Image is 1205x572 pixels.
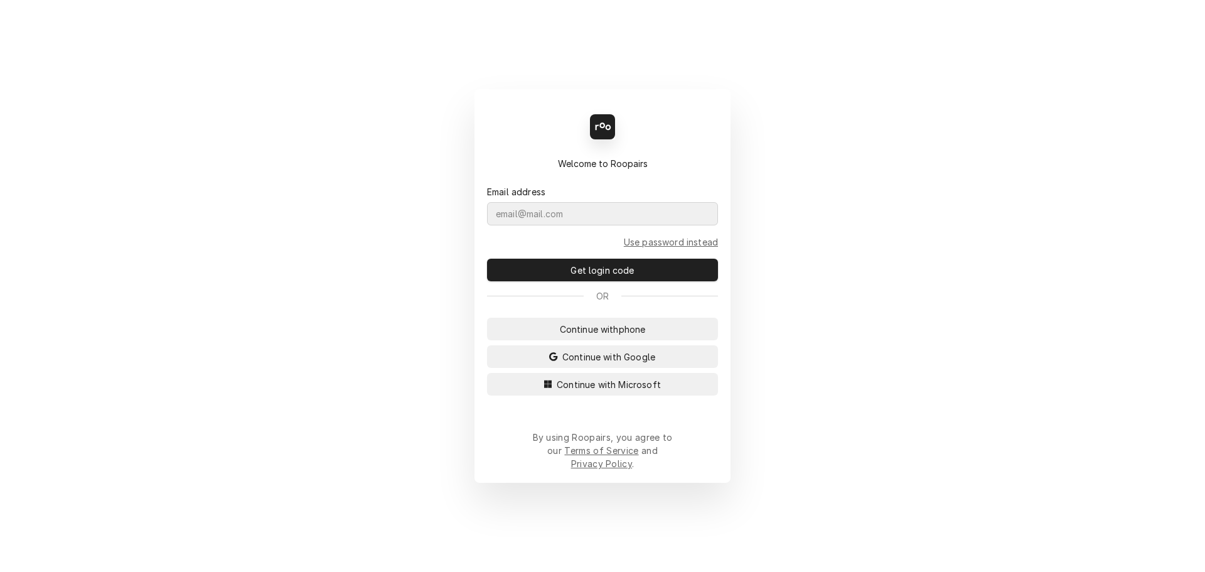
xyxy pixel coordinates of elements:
button: Continue with Microsoft [487,373,718,396]
button: Get login code [487,259,718,281]
span: Get login code [568,264,636,277]
span: Continue with phone [557,323,648,336]
div: Or [487,289,718,303]
div: Welcome to Roopairs [487,157,718,170]
button: Continue with Google [487,345,718,368]
a: Terms of Service [564,445,638,456]
a: Privacy Policy [571,458,632,469]
button: Continue withphone [487,318,718,340]
span: Continue with Google [560,350,658,364]
input: email@mail.com [487,202,718,225]
div: By using Roopairs, you agree to our and . [532,431,673,470]
a: Go to Email and password form [624,235,718,249]
span: Continue with Microsoft [554,378,663,391]
label: Email address [487,185,545,198]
